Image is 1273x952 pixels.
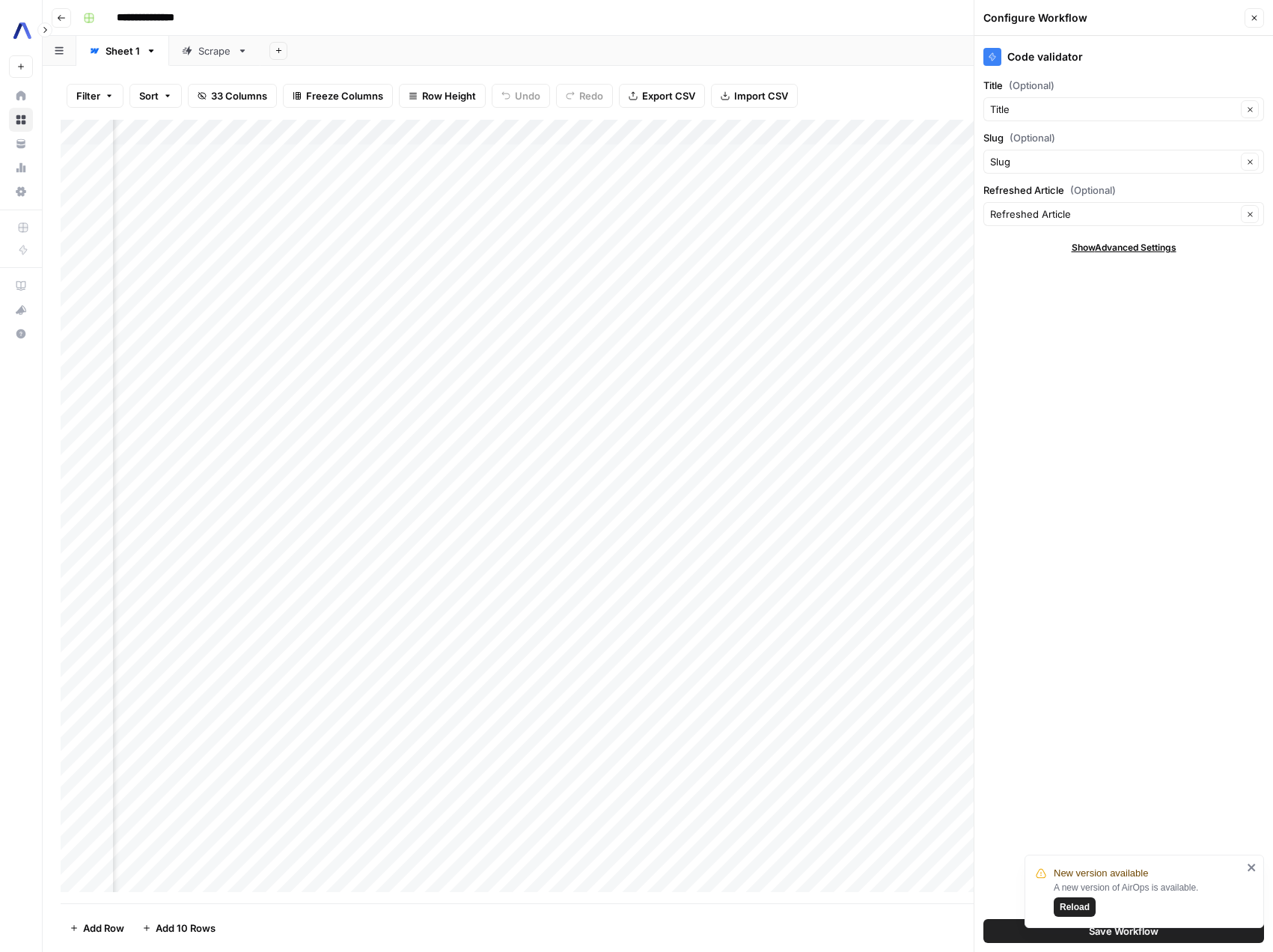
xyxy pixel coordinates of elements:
[156,921,216,936] span: Add 10 Rows
[983,183,1264,198] label: Refreshed Article
[9,132,33,156] a: Your Data
[188,84,277,108] button: 33 Columns
[9,12,33,49] button: Workspace: Assembly AI
[9,156,33,180] a: Usage
[10,299,32,321] div: What's new?
[9,298,33,322] button: What's new?
[67,84,123,108] button: Filter
[492,84,550,108] button: Undo
[422,88,476,103] span: Row Height
[1072,241,1176,254] span: Show Advanced Settings
[61,916,133,940] button: Add Row
[983,48,1264,66] div: Code validator
[211,88,267,103] span: 33 Columns
[1060,900,1090,914] span: Reload
[169,36,260,66] a: Scrape
[1009,78,1054,93] span: (Optional)
[76,88,100,103] span: Filter
[983,919,1264,943] button: Save Workflow
[1054,881,1242,917] div: A new version of AirOps is available.
[9,108,33,132] a: Browse
[139,88,159,103] span: Sort
[9,274,33,298] a: AirOps Academy
[990,207,1236,222] input: Refreshed Article
[306,88,383,103] span: Freeze Columns
[129,84,182,108] button: Sort
[9,180,33,204] a: Settings
[983,78,1264,93] label: Title
[76,36,169,66] a: Sheet 1
[9,17,36,44] img: Assembly AI Logo
[133,916,225,940] button: Add 10 Rows
[1054,897,1096,917] button: Reload
[983,130,1264,145] label: Slug
[198,43,231,58] div: Scrape
[642,88,695,103] span: Export CSV
[990,154,1236,169] input: Slug
[556,84,613,108] button: Redo
[515,88,540,103] span: Undo
[711,84,798,108] button: Import CSV
[83,921,124,936] span: Add Row
[9,84,33,108] a: Home
[9,322,33,346] button: Help + Support
[106,43,140,58] div: Sheet 1
[283,84,393,108] button: Freeze Columns
[619,84,705,108] button: Export CSV
[1070,183,1116,198] span: (Optional)
[1054,866,1148,881] span: New version available
[399,84,486,108] button: Row Height
[1089,924,1158,939] span: Save Workflow
[1247,861,1257,873] button: close
[990,102,1236,117] input: Title
[1010,130,1055,145] span: (Optional)
[734,88,788,103] span: Import CSV
[579,88,603,103] span: Redo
